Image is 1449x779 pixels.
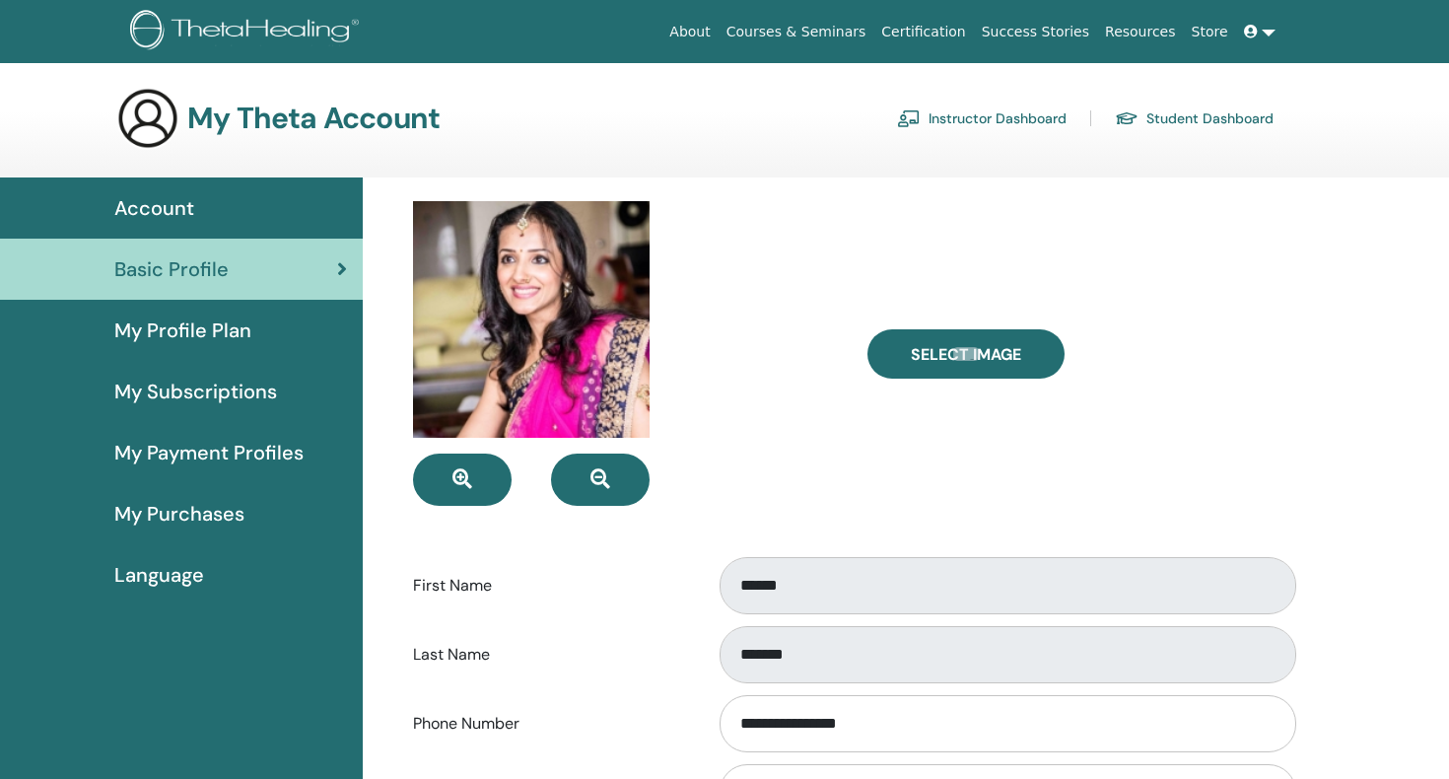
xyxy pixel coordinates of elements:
a: Certification [873,14,973,50]
h3: My Theta Account [187,101,440,136]
span: My Payment Profiles [114,438,304,467]
span: My Subscriptions [114,377,277,406]
label: Last Name [398,636,701,673]
label: First Name [398,567,701,604]
a: Courses & Seminars [719,14,874,50]
a: Success Stories [974,14,1097,50]
span: Basic Profile [114,254,229,284]
label: Phone Number [398,705,701,743]
img: graduation-cap.svg [1115,110,1138,127]
img: chalkboard-teacher.svg [897,109,921,127]
span: Account [114,193,194,223]
img: default.jpg [413,201,650,438]
span: Select Image [911,344,1021,365]
a: About [661,14,718,50]
input: Select Image [953,347,979,361]
a: Store [1184,14,1236,50]
span: My Profile Plan [114,316,251,345]
a: Student Dashboard [1115,103,1274,134]
img: generic-user-icon.jpg [116,87,179,150]
a: Resources [1097,14,1184,50]
span: Language [114,560,204,590]
a: Instructor Dashboard [897,103,1067,134]
span: My Purchases [114,499,244,529]
img: logo.png [130,10,366,54]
